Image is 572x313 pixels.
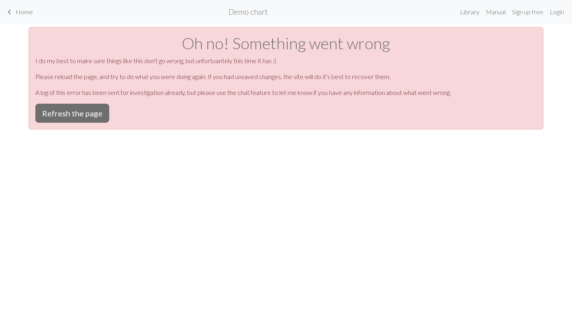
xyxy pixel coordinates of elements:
button: Refresh the page [35,104,109,123]
p: A log of this error has been sent for investigation already, but please use the chat feature to l... [35,88,537,97]
h2: Demo chart [228,7,268,16]
h1: Oh no! Something went wrong [35,34,537,53]
p: Please reload the page, and try to do what you were doing again. If you had unsaved changes, the ... [35,72,537,81]
a: Library [457,4,483,20]
a: Manual [483,4,509,20]
span: Home [15,8,33,15]
p: I do my best to make sure things like this don't go wrong, but unfortuantely this time it has :( [35,56,537,66]
a: Login [547,4,567,20]
a: Sign up free [509,4,547,20]
a: Home [5,5,33,19]
span: keyboard_arrow_left [5,6,14,17]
